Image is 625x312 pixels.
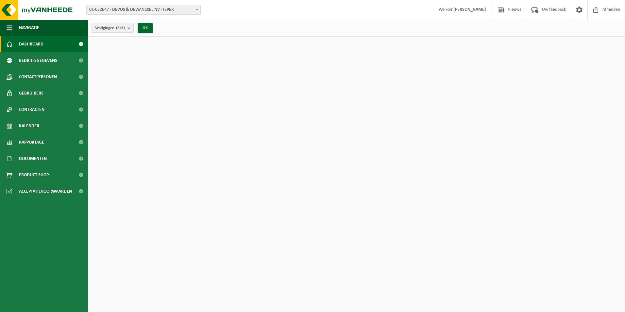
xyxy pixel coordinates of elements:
[138,23,153,33] button: OK
[19,118,39,134] span: Kalender
[19,101,44,118] span: Contracten
[92,23,134,33] button: Vestigingen(3/3)
[19,183,72,199] span: Acceptatievoorwaarden
[19,150,47,167] span: Documenten
[19,69,57,85] span: Contactpersonen
[19,85,43,101] span: Gebruikers
[19,52,57,69] span: Bedrijfsgegevens
[87,5,200,14] span: 01-052647 - DEVOS & DEWANCKEL NV - IEPER
[19,167,49,183] span: Product Shop
[453,7,486,12] strong: [PERSON_NAME]
[95,23,125,33] span: Vestigingen
[19,36,43,52] span: Dashboard
[19,134,44,150] span: Rapportage
[19,20,39,36] span: Navigatie
[116,26,125,30] count: (3/3)
[86,5,201,15] span: 01-052647 - DEVOS & DEWANCKEL NV - IEPER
